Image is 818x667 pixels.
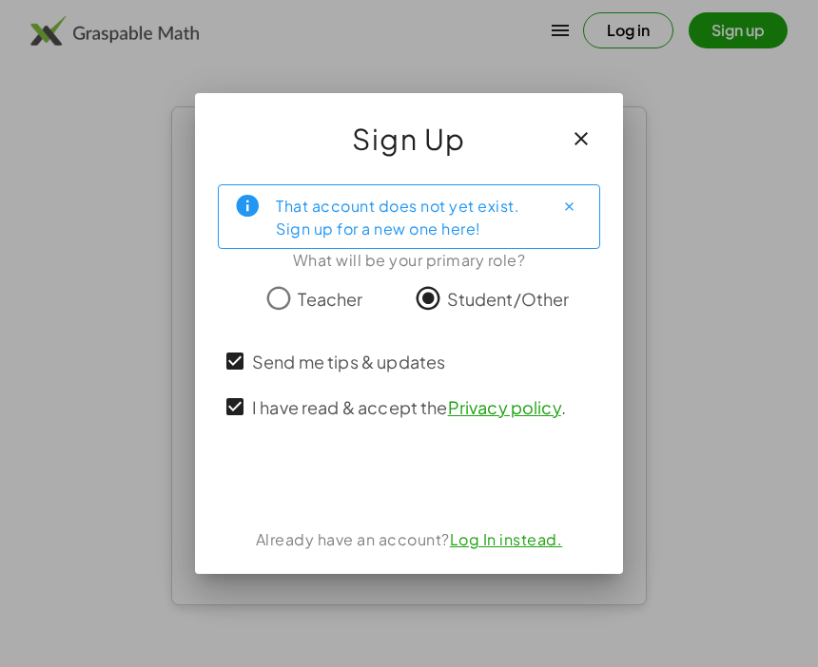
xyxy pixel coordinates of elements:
div: That account does not yet exist. Sign up for a new one here! [276,193,538,240]
iframe: Sign in with Google Button [304,458,514,500]
div: Already have an account? [218,528,600,551]
span: Sign Up [352,116,466,162]
span: I have read & accept the . [252,394,566,420]
span: Student/Other [447,286,570,312]
div: What will be your primary role? [218,249,600,272]
button: Close [554,191,584,221]
div: Sign in with Google. Opens in new tab [314,458,504,500]
a: Log In instead. [450,529,563,549]
span: Teacher [298,286,362,312]
span: Send me tips & updates [252,349,445,374]
a: Privacy policy [448,396,561,418]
